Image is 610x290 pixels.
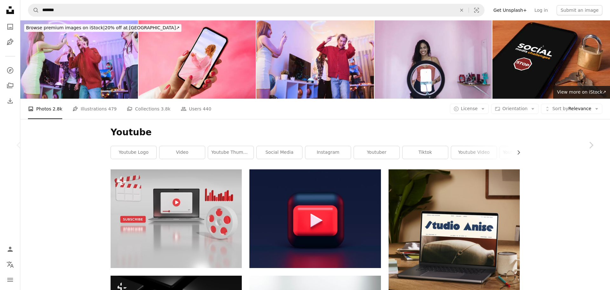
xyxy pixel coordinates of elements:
[4,79,17,92] a: Collections
[500,146,545,159] a: youtube background
[557,5,602,15] button: Submit an image
[208,146,254,159] a: youtube thumbnail
[403,146,448,159] a: tiktok
[451,146,497,159] a: youtube video
[305,146,351,159] a: instagram
[249,169,381,268] img: red and white square illustration
[159,146,205,159] a: video
[28,4,485,17] form: Find visuals sitewide
[455,4,469,16] button: Clear
[203,105,211,112] span: 440
[492,20,610,99] img: Smartphone showing the message "stop social media challenges" a wooden table with a lock and keys.
[108,105,117,112] span: 479
[531,5,552,15] a: Log in
[4,64,17,77] a: Explore
[4,36,17,48] a: Illustrations
[450,104,489,114] button: License
[4,273,17,286] button: Menu
[557,89,606,95] span: View more on iStock ↗
[375,20,492,99] img: Black young woman filming herself dancing at home to share on social media
[513,146,520,159] button: scroll list to the right
[469,4,484,16] button: Visual search
[28,4,39,16] button: Search Unsplash
[139,20,256,99] img: Person holding phone and looking at woman dancing in video posted on social media
[4,95,17,107] a: Download History
[4,258,17,271] button: Language
[161,105,170,112] span: 3.8k
[111,169,242,268] img: a laptop computer sitting on top of a table
[553,86,610,99] a: View more on iStock↗
[26,25,105,30] span: Browse premium images on iStock |
[354,146,399,159] a: youtuber
[4,243,17,256] a: Log in / Sign up
[26,25,180,30] span: 20% off at [GEOGRAPHIC_DATA] ↗
[181,99,211,119] a: Users 440
[249,216,381,222] a: red and white square illustration
[552,106,568,111] span: Sort by
[490,5,531,15] a: Get Unsplash+
[256,20,374,99] img: Group of young diverse millennial Asian friends with LGBTQIA+ people dance together at home party...
[491,104,539,114] button: Orientation
[111,127,520,138] h1: Youtube
[572,115,610,176] a: Next
[4,20,17,33] a: Photos
[257,146,302,159] a: social media
[127,99,170,119] a: Collections 3.8k
[552,106,591,112] span: Relevance
[502,106,527,111] span: Orientation
[461,106,478,111] span: License
[20,20,185,36] a: Browse premium images on iStock|20% off at [GEOGRAPHIC_DATA]↗
[111,216,242,222] a: a laptop computer sitting on top of a table
[72,99,117,119] a: Illustrations 479
[111,146,156,159] a: youtube logo
[541,104,602,114] button: Sort byRelevance
[20,20,138,99] img: Group of young diverse millennial Asian friends with LGBTQIA+ people dance together at home party...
